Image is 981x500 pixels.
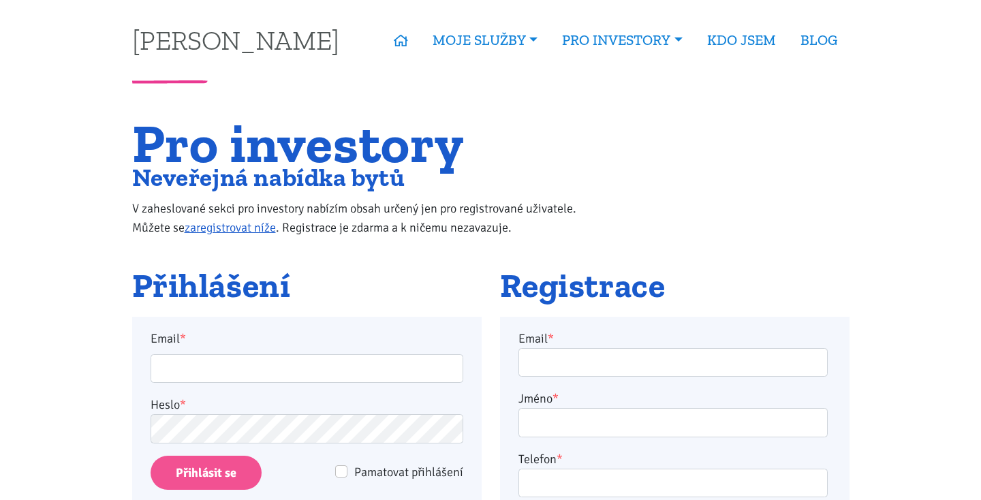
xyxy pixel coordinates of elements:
p: V zaheslované sekci pro investory nabízím obsah určený jen pro registrované uživatele. Můžete se ... [132,199,604,237]
a: [PERSON_NAME] [132,27,339,53]
label: Email [518,329,554,348]
abbr: required [552,391,559,406]
label: Heslo [151,395,186,414]
a: PRO INVESTORY [550,25,694,56]
abbr: required [548,331,554,346]
h2: Registrace [500,268,850,304]
label: Email [141,329,472,348]
label: Telefon [518,450,563,469]
a: MOJE SLUŽBY [420,25,550,56]
input: Přihlásit se [151,456,262,490]
a: zaregistrovat níže [185,220,276,235]
h2: Přihlášení [132,268,482,304]
span: Pamatovat přihlášení [354,465,463,480]
label: Jméno [518,389,559,408]
a: KDO JSEM [695,25,788,56]
abbr: required [557,452,563,467]
a: BLOG [788,25,850,56]
h2: Neveřejná nabídka bytů [132,166,604,189]
h1: Pro investory [132,121,604,166]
